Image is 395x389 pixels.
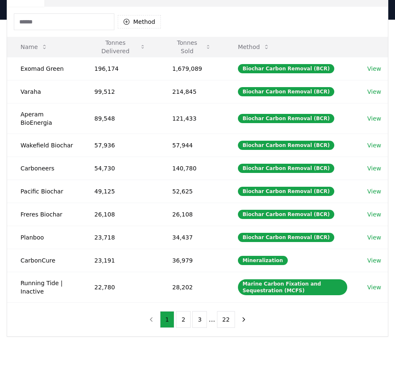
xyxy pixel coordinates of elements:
[159,103,225,134] td: 121,433
[81,134,159,157] td: 57,936
[160,311,175,328] button: 1
[159,57,225,80] td: 1,679,089
[81,272,159,302] td: 22,780
[238,279,347,295] div: Marine Carbon Fixation and Sequestration (MCFS)
[81,226,159,249] td: 23,718
[192,311,207,328] button: 3
[238,87,334,96] div: Biochar Carbon Removal (BCR)
[88,39,152,55] button: Tonnes Delivered
[81,80,159,103] td: 99,512
[7,157,81,180] td: Carboneers
[367,88,381,96] a: View
[367,114,381,123] a: View
[231,39,277,55] button: Method
[176,311,191,328] button: 2
[7,180,81,203] td: Pacific Biochar
[81,103,159,134] td: 89,548
[159,226,225,249] td: 34,437
[7,203,81,226] td: Freres Biochar
[7,272,81,302] td: Running Tide | Inactive
[118,15,161,28] button: Method
[367,233,381,242] a: View
[7,226,81,249] td: Planboo
[159,134,225,157] td: 57,944
[81,180,159,203] td: 49,125
[238,233,334,242] div: Biochar Carbon Removal (BCR)
[81,249,159,272] td: 23,191
[238,141,334,150] div: Biochar Carbon Removal (BCR)
[7,134,81,157] td: Wakefield Biochar
[367,141,381,149] a: View
[367,187,381,196] a: View
[367,64,381,73] a: View
[238,187,334,196] div: Biochar Carbon Removal (BCR)
[7,57,81,80] td: Exomad Green
[81,203,159,226] td: 26,108
[238,256,288,265] div: Mineralization
[159,203,225,226] td: 26,108
[238,64,334,73] div: Biochar Carbon Removal (BCR)
[238,164,334,173] div: Biochar Carbon Removal (BCR)
[159,80,225,103] td: 214,845
[7,249,81,272] td: CarbonCure
[238,114,334,123] div: Biochar Carbon Removal (BCR)
[367,283,381,291] a: View
[209,314,215,325] li: ...
[165,39,218,55] button: Tonnes Sold
[367,256,381,265] a: View
[14,39,54,55] button: Name
[81,157,159,180] td: 54,730
[7,103,81,134] td: Aperam BioEnergia
[159,180,225,203] td: 52,625
[81,57,159,80] td: 196,174
[238,210,334,219] div: Biochar Carbon Removal (BCR)
[159,272,225,302] td: 28,202
[159,249,225,272] td: 36,979
[7,80,81,103] td: Varaha
[367,164,381,173] a: View
[217,311,235,328] button: 22
[159,157,225,180] td: 140,780
[367,210,381,219] a: View
[237,311,251,328] button: next page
